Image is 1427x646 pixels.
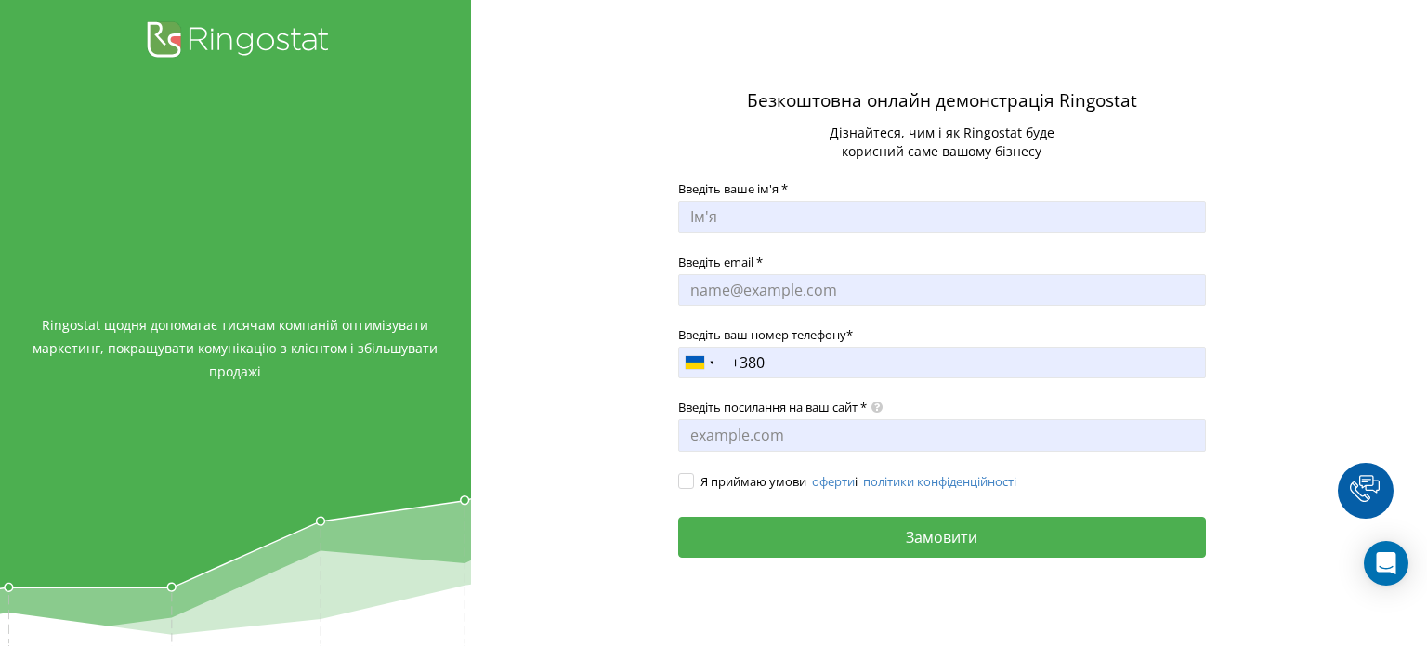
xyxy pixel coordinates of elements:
[906,527,977,547] span: Замовити
[812,473,855,490] a: оферти
[678,419,1206,452] input: example.com
[863,473,1016,490] a: політики конфіденційності
[747,88,1137,112] span: Безкоштовна онлайн демонстрація Ringostat
[678,180,779,197] span: Введіть ваше ім'я
[700,473,806,490] span: Я приймаю умови
[679,348,722,377] div: Ukraine (Україна): +380
[678,399,858,415] span: Введіть посилання на ваш сайт
[678,517,1206,558] button: Замовити
[678,274,1206,307] input: name@example.com
[678,201,1206,233] input: Ім'я
[830,124,1054,160] span: Дізнайтеся, чим і як Ringostat буде корисний саме вашому бізнесу
[678,254,753,270] span: Введіть email
[678,326,846,343] span: Введіть ваш номер телефону
[19,313,452,383] span: Ringostat щодня допомагає тисячам компаній оптимізувати маркетинг, покращувати комунікацію з кліє...
[855,473,858,490] span: і
[1364,541,1408,586] div: Open Intercom Messenger
[142,19,328,64] img: Ringostat logo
